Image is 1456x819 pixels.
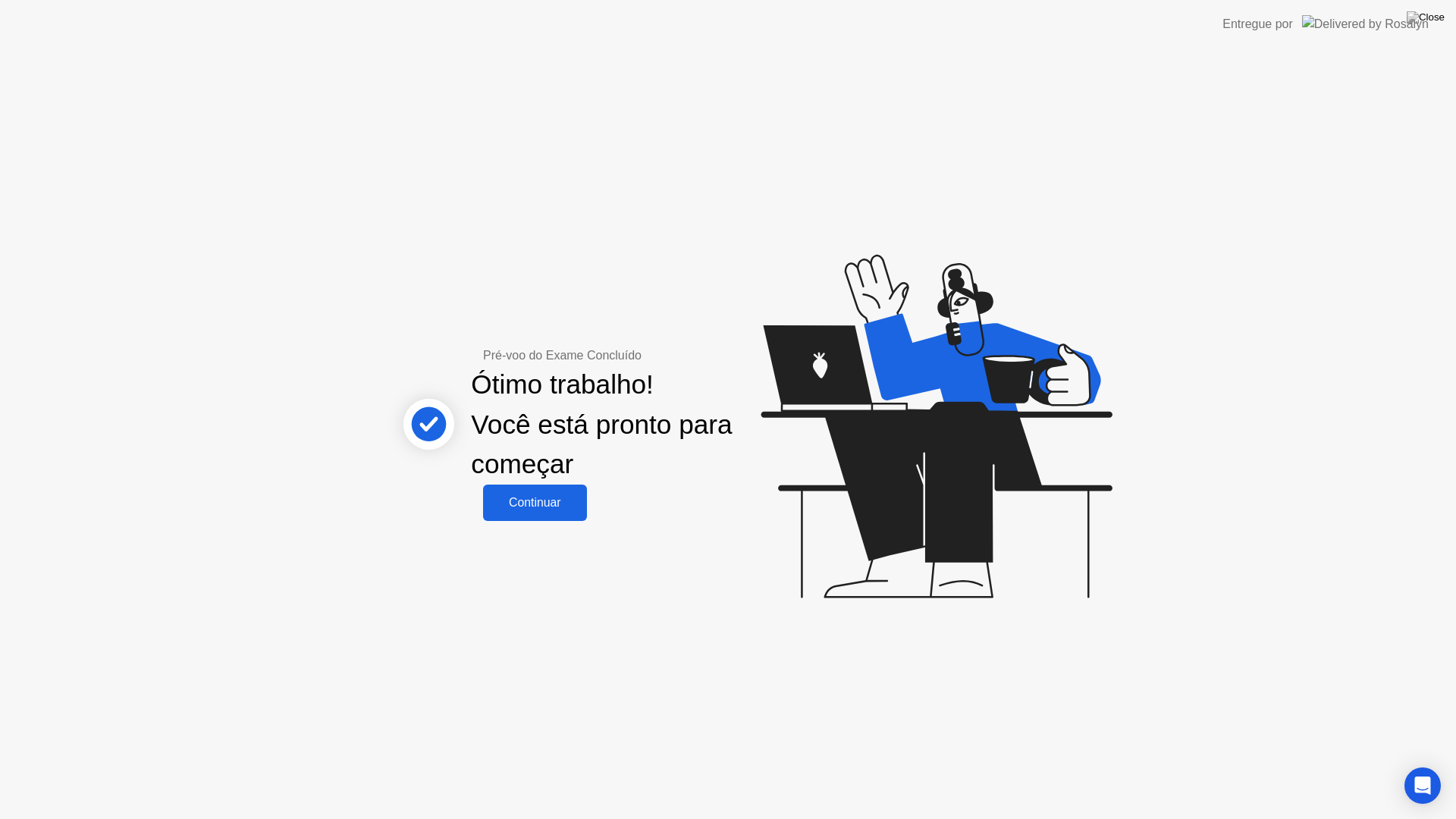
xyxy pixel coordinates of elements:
img: Close [1407,11,1445,24]
button: Continuar [483,485,587,521]
div: Pré-voo do Exame Concluído [483,347,796,365]
img: Delivered by Rosalyn [1302,15,1429,33]
div: Entregue por [1222,15,1293,33]
div: Open Intercom Messenger [1404,767,1441,804]
div: Continuar [488,496,582,510]
div: Ótimo trabalho! Você está pronto para começar [471,365,796,485]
